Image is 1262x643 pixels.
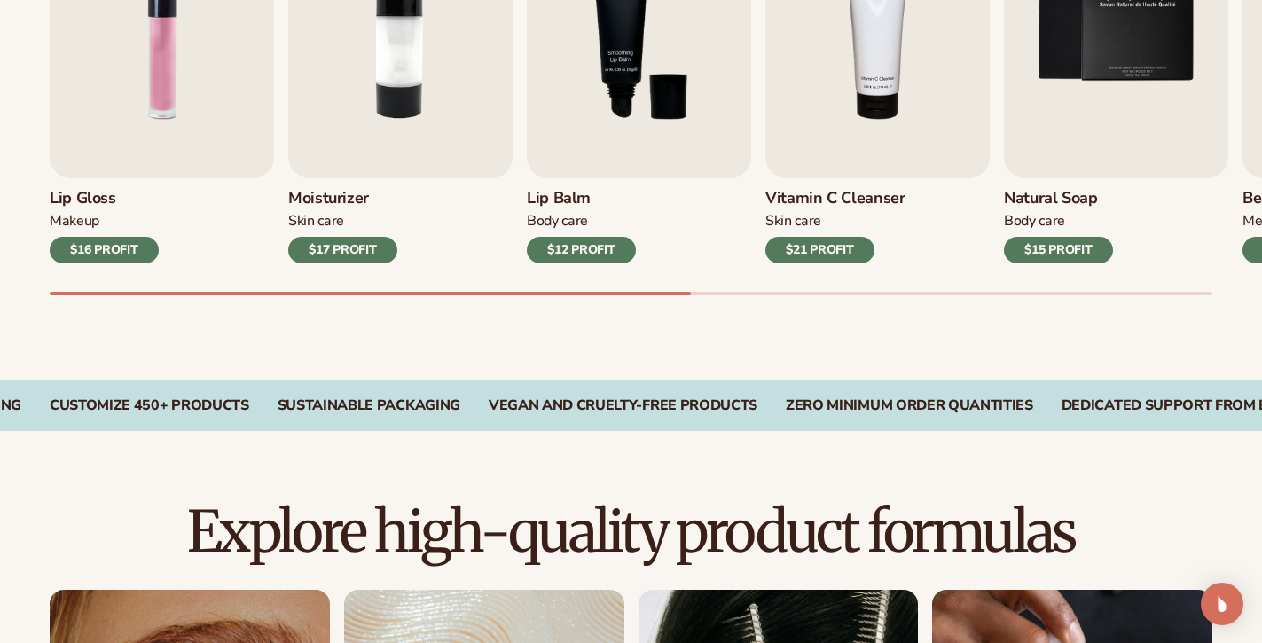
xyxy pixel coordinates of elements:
h3: Natural Soap [1004,189,1113,208]
h3: Vitamin C Cleanser [765,189,905,208]
h2: Explore high-quality product formulas [50,502,1212,561]
div: $21 PROFIT [765,237,874,263]
h3: Lip Balm [527,189,636,208]
div: Body Care [1004,212,1113,231]
div: SUSTAINABLE PACKAGING [278,397,460,414]
div: Makeup [50,212,159,231]
div: VEGAN AND CRUELTY-FREE PRODUCTS [489,397,757,414]
div: $16 PROFIT [50,237,159,263]
div: Open Intercom Messenger [1201,583,1243,625]
div: CUSTOMIZE 450+ PRODUCTS [50,397,249,414]
div: ZERO MINIMUM ORDER QUANTITIES [786,397,1033,414]
div: Skin Care [765,212,905,231]
h3: Moisturizer [288,189,397,208]
h3: Lip Gloss [50,189,159,208]
div: $17 PROFIT [288,237,397,263]
div: Skin Care [288,212,397,231]
div: Body Care [527,212,636,231]
div: $15 PROFIT [1004,237,1113,263]
div: $12 PROFIT [527,237,636,263]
